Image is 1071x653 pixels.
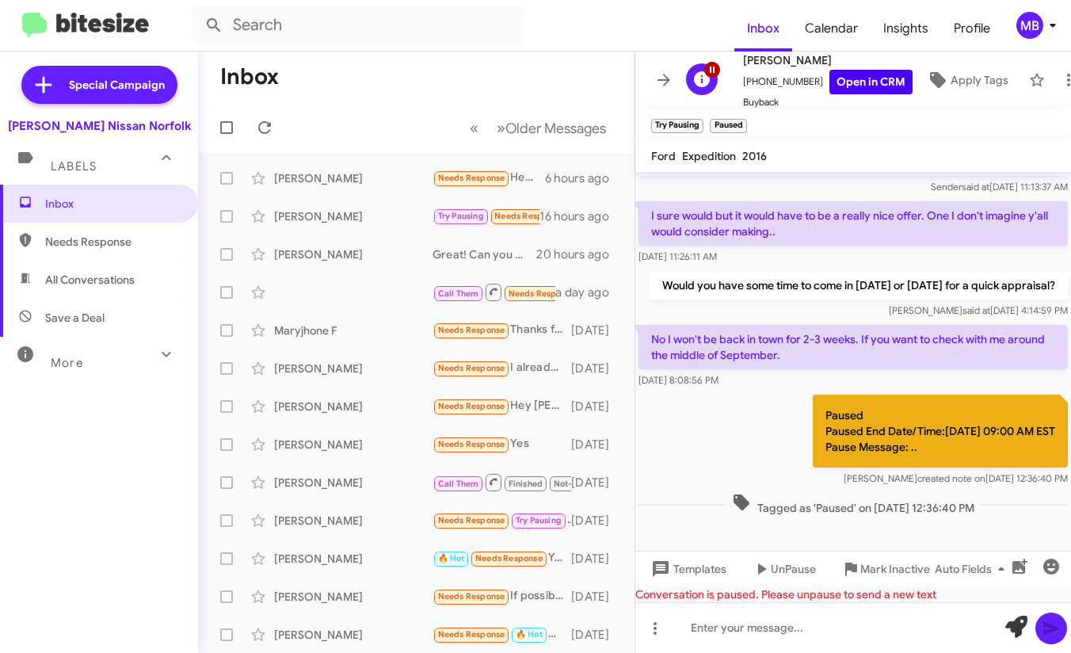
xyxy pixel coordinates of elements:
span: Needs Response [509,288,576,299]
input: Search [192,6,524,44]
div: [DATE] [571,627,622,643]
span: Try Pausing [516,515,562,525]
span: Tagged as 'Paused' on [DATE] 12:36:40 PM [726,493,981,516]
a: Profile [941,6,1003,52]
a: Special Campaign [21,66,177,104]
div: [PERSON_NAME] Nissan Norfolk [8,118,191,134]
span: Needs Response [45,234,180,250]
span: Mark Inactive [860,555,930,583]
div: [PERSON_NAME] [274,627,433,643]
span: Inbox [45,196,180,212]
div: [DATE] [571,475,622,491]
span: [PHONE_NUMBER] [743,70,913,94]
div: Great! Can you come in [DATE] or [DATE] to go over options? [433,246,536,262]
div: I already spoke with [PERSON_NAME], ill let yall know, its about an hour or so ride from here [433,359,571,377]
div: [PERSON_NAME] [274,246,433,262]
span: Needs Response [438,591,505,601]
div: No I won't be back in town for 2-3 weeks. If you want to check with me around the middle of Septe... [433,207,539,225]
div: [PERSON_NAME] [274,170,433,186]
a: Inbox [734,6,792,52]
span: Save a Deal [45,310,105,326]
span: [DATE] 8:08:56 PM [638,374,718,386]
span: Needs Response [438,629,505,640]
div: Hey thanks for keeping track of me. I am still in the market for an upgrade to my 2016 chevy impa... [433,169,545,187]
span: Expedition [682,149,736,163]
div: [PERSON_NAME] [274,551,433,567]
div: 20 hours ago [536,246,622,262]
span: Templates [648,555,726,583]
span: Needs Response [438,325,505,335]
button: Apply Tags [913,66,1021,94]
span: [PERSON_NAME] [DATE] 12:36:40 PM [844,472,1068,484]
div: [PERSON_NAME] [274,399,433,414]
div: [PERSON_NAME] [274,589,433,605]
div: Hey [PERSON_NAME], I see the price on your website for the final price of the vehicle is $47,000 ... [433,397,571,415]
span: Needs Response [438,363,505,373]
p: No I won't be back in town for 2-3 weeks. If you want to check with me around the middle of Septe... [638,325,1068,369]
span: » [497,118,505,138]
div: [PERSON_NAME] [274,208,433,224]
div: Conversation is paused. Please unpause to send a new text [635,586,1071,602]
span: said at [962,181,989,193]
span: Needs Response [438,515,505,525]
span: Needs Response [475,553,543,563]
div: [DATE] [571,589,622,605]
div: I am not there yet! When I am I will contact you. Thank you. [433,511,571,529]
div: [DATE] [571,399,622,414]
span: Try Pausing [438,211,484,221]
span: Needs Response [438,173,505,183]
span: Special Campaign [69,77,165,93]
nav: Page navigation example [461,112,616,144]
span: [PERSON_NAME] [743,51,913,70]
button: Previous [460,112,488,144]
span: Ford [651,149,676,163]
div: Yes [433,435,571,453]
span: 🔥 Hot [438,553,465,563]
button: Next [487,112,616,144]
div: If possible, if anything comes available, need before the 15th of this month. Thank You. [433,587,571,605]
div: 16 hours ago [539,208,622,224]
span: More [51,356,83,370]
small: Try Pausing [651,119,703,133]
div: [PERSON_NAME] [274,475,433,491]
span: Call Them [438,479,479,489]
p: Would you have some time to come in [DATE] or [DATE] for a quick appraisal? [650,271,1068,300]
span: created note on [917,472,985,484]
span: [PERSON_NAME] [DATE] 4:14:59 PM [889,304,1068,316]
p: Paused Paused End Date/Time:[DATE] 09:00 AM EST Pause Message: .. [813,395,1068,468]
span: said at [962,304,990,316]
h1: Inbox [220,64,279,90]
button: UnPause [739,555,829,583]
div: [DATE] [571,323,622,338]
span: [DATE] 11:26:11 AM [638,250,717,262]
small: Paused [710,119,746,133]
span: Older Messages [505,120,606,137]
div: MB [1016,12,1043,39]
span: Buyback [743,94,913,110]
span: Finished [509,479,543,489]
button: Mark Inactive [829,555,943,583]
div: [PERSON_NAME] [274,513,433,529]
span: Not-Interested [554,479,615,489]
div: a day ago [555,284,622,300]
div: [DATE] [571,361,622,376]
a: Open in CRM [829,70,913,94]
span: « [470,118,478,138]
div: Yes sitting in the red chair by the window [433,549,571,567]
div: [PERSON_NAME] [274,437,433,453]
span: Sender [DATE] 11:13:37 AM [931,181,1068,193]
a: Calendar [792,6,871,52]
span: Needs Response [438,401,505,411]
button: MB [1003,12,1054,39]
div: [DATE] [571,437,622,453]
span: UnPause [771,555,816,583]
span: 2016 [742,149,767,163]
span: All Conversations [45,272,135,288]
p: I sure would but it would have to be a really nice offer. One I don't imagine y'all would conside... [638,201,1068,246]
div: [DATE] [571,551,622,567]
span: Apply Tags [951,66,1008,94]
div: Hello [PERSON_NAME] will be in there on the 21st [433,625,571,643]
